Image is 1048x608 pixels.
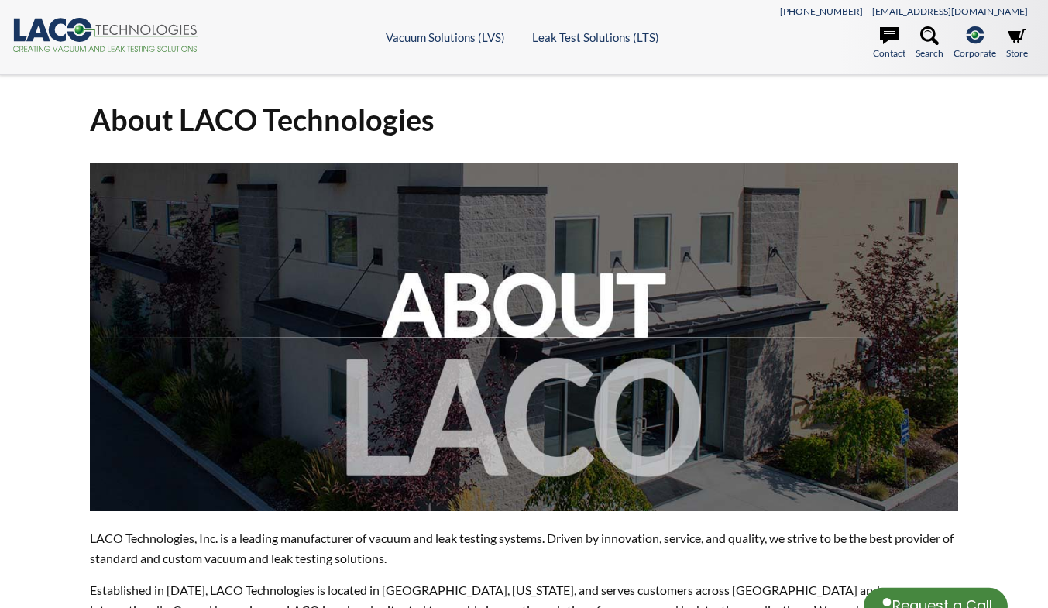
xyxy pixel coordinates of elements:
a: [EMAIL_ADDRESS][DOMAIN_NAME] [872,5,1028,17]
a: Vacuum Solutions (LVS) [386,30,505,44]
a: Contact [873,26,905,60]
a: Leak Test Solutions (LTS) [532,30,659,44]
a: Store [1006,26,1028,60]
span: Corporate [954,46,996,60]
a: Search [916,26,943,60]
p: LACO Technologies, Inc. is a leading manufacturer of vacuum and leak testing systems. Driven by i... [90,528,958,568]
a: [PHONE_NUMBER] [780,5,863,17]
h1: About LACO Technologies [90,101,958,139]
img: about-laco.jpg [90,163,958,510]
